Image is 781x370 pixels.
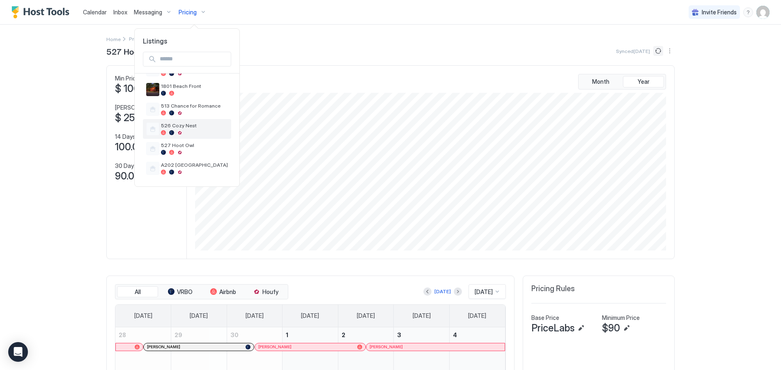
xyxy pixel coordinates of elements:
span: 526 Cozy Nest [161,122,228,129]
span: 1801 Beach Front [161,83,228,89]
input: Input Field [156,52,231,66]
span: 513 Chance for Romance [161,103,228,109]
div: Open Intercom Messenger [8,342,28,362]
div: listing image [146,83,159,96]
span: 527 Hoot Owl [161,142,228,148]
span: Listings [135,37,239,45]
span: A202 [GEOGRAPHIC_DATA] [161,162,228,168]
